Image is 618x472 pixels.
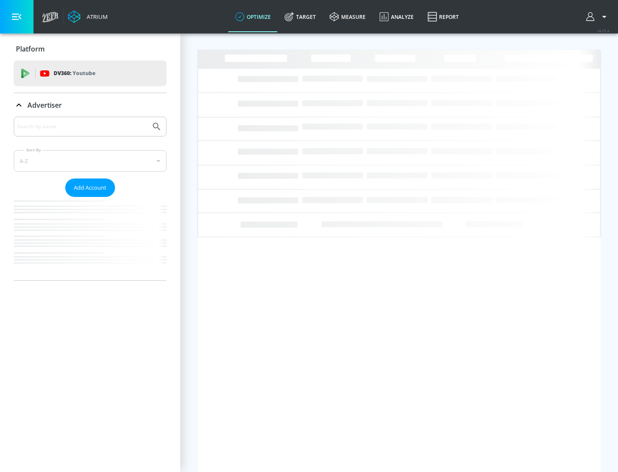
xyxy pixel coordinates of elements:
a: measure [323,1,373,32]
p: Youtube [73,69,95,78]
div: Advertiser [14,93,167,117]
input: Search by name [17,121,147,132]
a: Analyze [373,1,421,32]
p: Platform [16,44,45,54]
div: DV360: Youtube [14,61,167,86]
span: Add Account [74,183,106,193]
a: optimize [228,1,278,32]
label: Sort By [24,147,43,153]
p: Advertiser [27,100,62,110]
nav: list of Advertiser [14,197,167,280]
a: Target [278,1,323,32]
span: v 4.25.4 [597,28,609,33]
div: A-Z [14,150,167,172]
p: DV360: [54,69,95,78]
a: Report [421,1,466,32]
div: Atrium [83,13,108,21]
button: Add Account [65,179,115,197]
div: Platform [14,37,167,61]
a: Atrium [68,10,108,23]
div: Advertiser [14,117,167,280]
